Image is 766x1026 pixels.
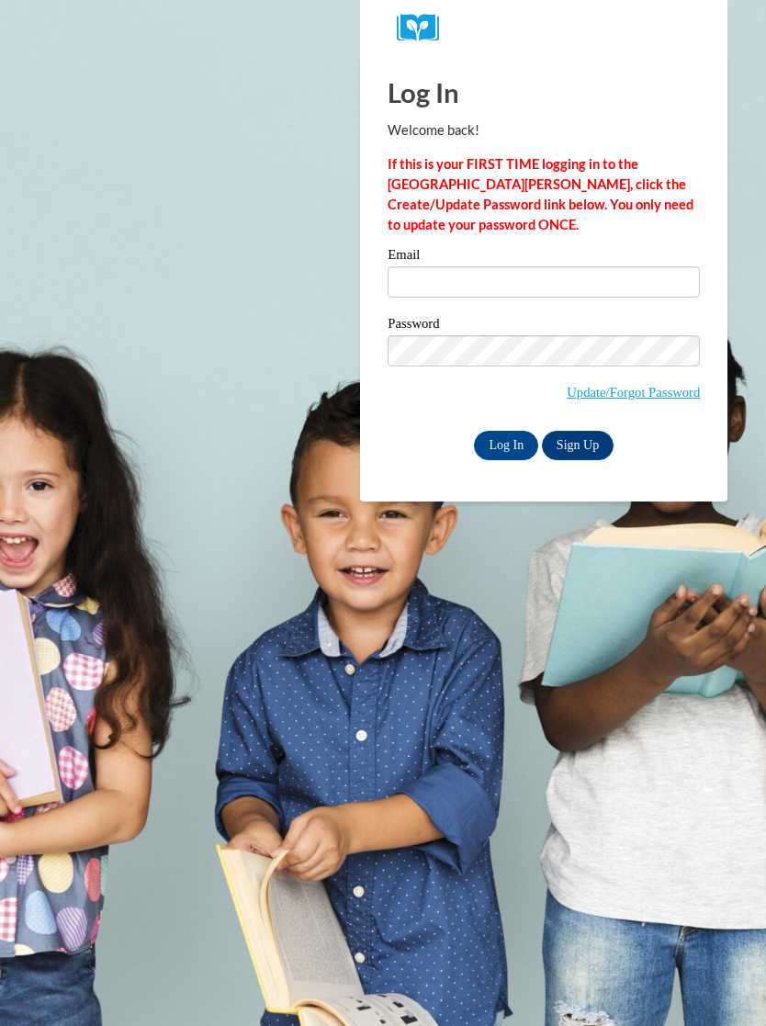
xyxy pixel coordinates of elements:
h1: Log In [388,73,700,111]
a: Update/Forgot Password [567,385,700,400]
input: Log In [474,431,538,460]
iframe: Button to launch messaging window [693,953,751,1011]
label: Email [388,248,700,266]
img: Logo brand [397,14,452,42]
label: Password [388,317,700,335]
p: Welcome back! [388,120,700,141]
a: COX Campus [397,14,691,42]
a: Sign Up [542,431,614,460]
strong: If this is your FIRST TIME logging in to the [GEOGRAPHIC_DATA][PERSON_NAME], click the Create/Upd... [388,156,693,232]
